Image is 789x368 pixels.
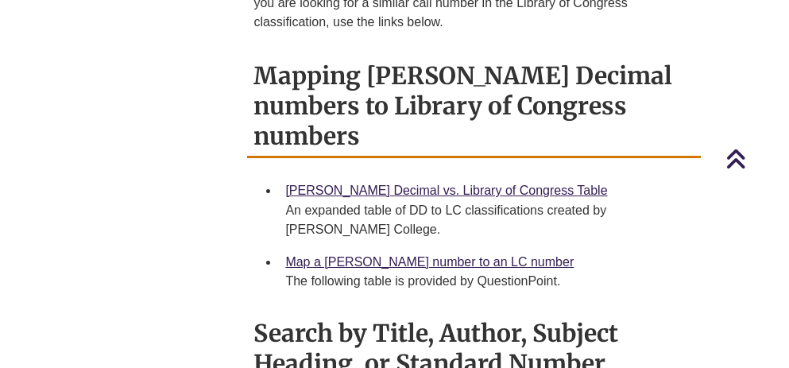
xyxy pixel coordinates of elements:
[285,184,607,197] a: [PERSON_NAME] Decimal vs. Library of Congress Table
[285,255,574,269] a: Map a [PERSON_NAME] number to an LC number
[285,201,687,239] div: An expanded table of DD to LC classifications created by [PERSON_NAME] College.
[725,148,785,169] a: Back to Top
[285,272,687,291] div: The following table is provided by QuestionPoint.
[247,56,700,158] h2: Mapping [PERSON_NAME] Decimal numbers to Library of Congress numbers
